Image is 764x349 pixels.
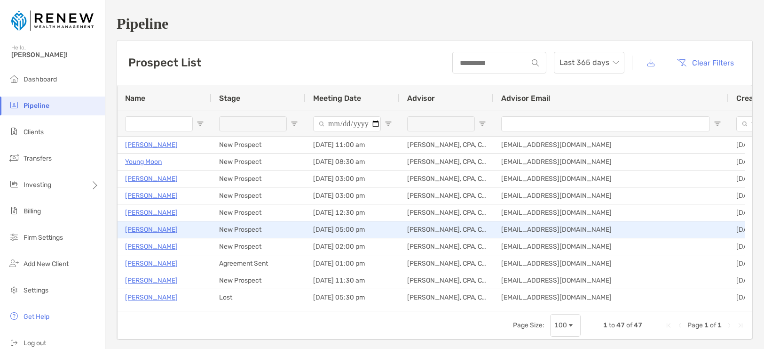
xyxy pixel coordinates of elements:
[725,322,733,329] div: Next Page
[494,221,729,238] div: [EMAIL_ADDRESS][DOMAIN_NAME]
[710,321,716,329] span: of
[400,238,494,255] div: [PERSON_NAME], CPA, CFP®
[8,73,20,84] img: dashboard icon
[616,321,625,329] span: 47
[212,289,306,306] div: Lost
[385,120,392,128] button: Open Filter Menu
[24,102,49,110] span: Pipeline
[603,321,607,329] span: 1
[24,286,48,294] span: Settings
[212,272,306,289] div: New Prospect
[306,272,400,289] div: [DATE] 11:30 am
[8,99,20,111] img: pipeline icon
[513,321,544,329] div: Page Size:
[24,75,57,83] span: Dashboard
[212,170,306,187] div: New Prospect
[125,116,193,131] input: Name Filter Input
[306,221,400,238] div: [DATE] 05:00 pm
[8,126,20,137] img: clients icon
[306,170,400,187] div: [DATE] 03:00 pm
[306,289,400,306] div: [DATE] 05:30 pm
[669,52,741,73] button: Clear Filters
[11,51,99,59] span: [PERSON_NAME]!
[400,221,494,238] div: [PERSON_NAME], CPA, CFP®
[197,120,204,128] button: Open Filter Menu
[128,56,201,69] h3: Prospect List
[291,120,298,128] button: Open Filter Menu
[24,181,51,189] span: Investing
[676,322,684,329] div: Previous Page
[11,4,94,38] img: Zoe Logo
[400,255,494,272] div: [PERSON_NAME], CPA, CFP®
[125,190,178,202] a: [PERSON_NAME]
[212,238,306,255] div: New Prospect
[494,187,729,204] div: [EMAIL_ADDRESS][DOMAIN_NAME]
[626,321,632,329] span: of
[306,238,400,255] div: [DATE] 02:00 pm
[494,170,729,187] div: [EMAIL_ADDRESS][DOMAIN_NAME]
[714,120,721,128] button: Open Filter Menu
[400,154,494,170] div: [PERSON_NAME], CPA, CFP®
[532,59,539,66] img: input icon
[407,94,435,103] span: Advisor
[8,179,20,190] img: investing icon
[125,156,162,168] a: Young Moon
[313,116,381,131] input: Meeting Date Filter Input
[400,187,494,204] div: [PERSON_NAME], CPA, CFP®
[8,152,20,163] img: transfers icon
[687,321,703,329] span: Page
[24,128,44,136] span: Clients
[212,187,306,204] div: New Prospect
[400,289,494,306] div: [PERSON_NAME], CPA, CFP®
[717,321,722,329] span: 1
[494,255,729,272] div: [EMAIL_ADDRESS][DOMAIN_NAME]
[24,207,41,215] span: Billing
[400,170,494,187] div: [PERSON_NAME], CPA, CFP®
[8,231,20,243] img: firm-settings icon
[125,173,178,185] a: [PERSON_NAME]
[494,137,729,153] div: [EMAIL_ADDRESS][DOMAIN_NAME]
[24,313,49,321] span: Get Help
[8,258,20,269] img: add_new_client icon
[212,137,306,153] div: New Prospect
[400,272,494,289] div: [PERSON_NAME], CPA, CFP®
[24,260,69,268] span: Add New Client
[400,204,494,221] div: [PERSON_NAME], CPA, CFP®
[494,154,729,170] div: [EMAIL_ADDRESS][DOMAIN_NAME]
[479,120,486,128] button: Open Filter Menu
[494,204,729,221] div: [EMAIL_ADDRESS][DOMAIN_NAME]
[212,204,306,221] div: New Prospect
[125,241,178,252] a: [PERSON_NAME]
[125,94,145,103] span: Name
[704,321,709,329] span: 1
[8,337,20,348] img: logout icon
[313,94,361,103] span: Meeting Date
[24,234,63,242] span: Firm Settings
[125,224,178,235] a: [PERSON_NAME]
[400,137,494,153] div: [PERSON_NAME], CPA, CFP®
[306,154,400,170] div: [DATE] 08:30 am
[125,275,178,286] a: [PERSON_NAME]
[8,205,20,216] img: billing icon
[501,94,550,103] span: Advisor Email
[125,292,178,303] a: [PERSON_NAME]
[494,272,729,289] div: [EMAIL_ADDRESS][DOMAIN_NAME]
[306,204,400,221] div: [DATE] 12:30 pm
[737,322,744,329] div: Last Page
[550,314,581,337] div: Page Size
[306,137,400,153] div: [DATE] 11:00 am
[494,238,729,255] div: [EMAIL_ADDRESS][DOMAIN_NAME]
[125,207,178,219] a: [PERSON_NAME]
[125,139,178,151] a: [PERSON_NAME]
[609,321,615,329] span: to
[501,116,710,131] input: Advisor Email Filter Input
[24,339,46,347] span: Log out
[306,187,400,204] div: [DATE] 03:00 pm
[306,255,400,272] div: [DATE] 01:00 pm
[559,52,619,73] span: Last 365 days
